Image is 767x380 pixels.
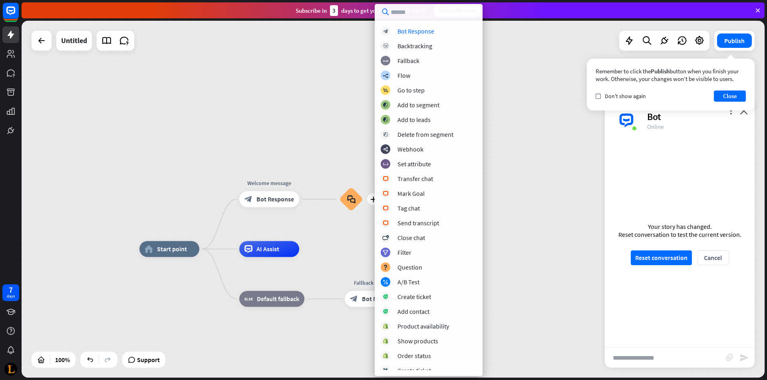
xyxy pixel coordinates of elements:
div: 3 [330,5,338,16]
span: Bot Response [362,295,399,303]
div: Fallback message [339,279,411,287]
div: Go to step [397,86,425,94]
i: block_livechat [383,176,389,181]
div: Question [397,263,422,271]
i: send [739,353,749,362]
div: Add to leads [397,116,431,124]
i: block_fallback [383,58,388,63]
div: Product availability [397,322,449,330]
button: Cancel [697,250,729,265]
i: block_backtracking [383,43,388,49]
div: Welcome message [233,179,305,187]
div: Untitled [61,31,87,51]
i: block_faq [347,195,356,204]
i: block_question [383,265,388,270]
i: block_livechat [383,221,389,226]
div: days [7,293,15,299]
div: Send transcript [397,219,439,227]
i: block_livechat [383,206,389,211]
div: A/B Test [397,278,419,286]
i: block_attachment [726,353,734,361]
i: block_ab_testing [383,280,388,285]
span: Don't show again [605,93,646,100]
span: Support [137,353,160,366]
div: Subscribe in days to get your first month for $1 [296,5,427,16]
i: block_close_chat [382,235,389,240]
span: Publish [651,67,670,75]
div: Delete from segment [397,130,453,138]
div: Transfer chat [397,175,433,183]
i: block_goto [383,88,388,93]
i: home_2 [145,245,153,253]
div: Mark Goal [397,189,425,197]
div: Bot [647,110,745,123]
button: Reset conversation [631,250,692,265]
div: Create ticket [397,293,431,301]
i: block_bot_response [383,29,388,34]
div: Filter [397,248,411,256]
i: webhooks [383,147,388,152]
div: 100% [53,353,72,366]
div: Webhook [397,145,423,153]
span: Start point [157,245,187,253]
i: block_bot_response [244,195,252,203]
div: Close chat [397,234,425,242]
div: Your story has changed. [618,222,741,230]
div: Add contact [397,307,429,315]
i: block_add_to_segment [383,117,388,122]
div: Fallback [397,57,419,65]
i: block_add_to_segment [383,102,388,108]
div: Order status [397,352,431,360]
i: block_delete_from_segment [383,132,388,137]
button: Publish [717,33,752,48]
i: filter [383,250,388,255]
button: Open LiveChat chat widget [6,3,30,27]
div: Online [647,123,745,130]
div: Add to segment [397,101,439,109]
i: block_fallback [244,295,253,303]
div: Reset conversation to test the current version. [618,230,741,238]
span: Default fallback [257,295,299,303]
span: AI Assist [256,245,279,253]
a: 7 days [2,284,19,301]
i: plus [370,197,376,202]
div: Set attribute [397,160,431,168]
div: Bot Response [397,27,434,35]
div: Flow [397,71,410,79]
div: Remember to click the button when you finish your work. Otherwise, your changes won’t be visible ... [596,67,746,83]
i: close [740,107,748,114]
i: more_vert [727,107,735,114]
i: block_bot_response [350,295,358,303]
div: Create ticket [397,366,431,374]
i: block_set_attribute [383,161,388,167]
div: 7 [9,286,13,293]
div: Tag chat [397,204,420,212]
button: Close [714,91,746,102]
div: Show products [397,337,438,345]
div: Backtracking [397,42,432,50]
i: builder_tree [383,73,388,78]
span: Bot Response [256,195,294,203]
i: block_livechat [383,191,389,196]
